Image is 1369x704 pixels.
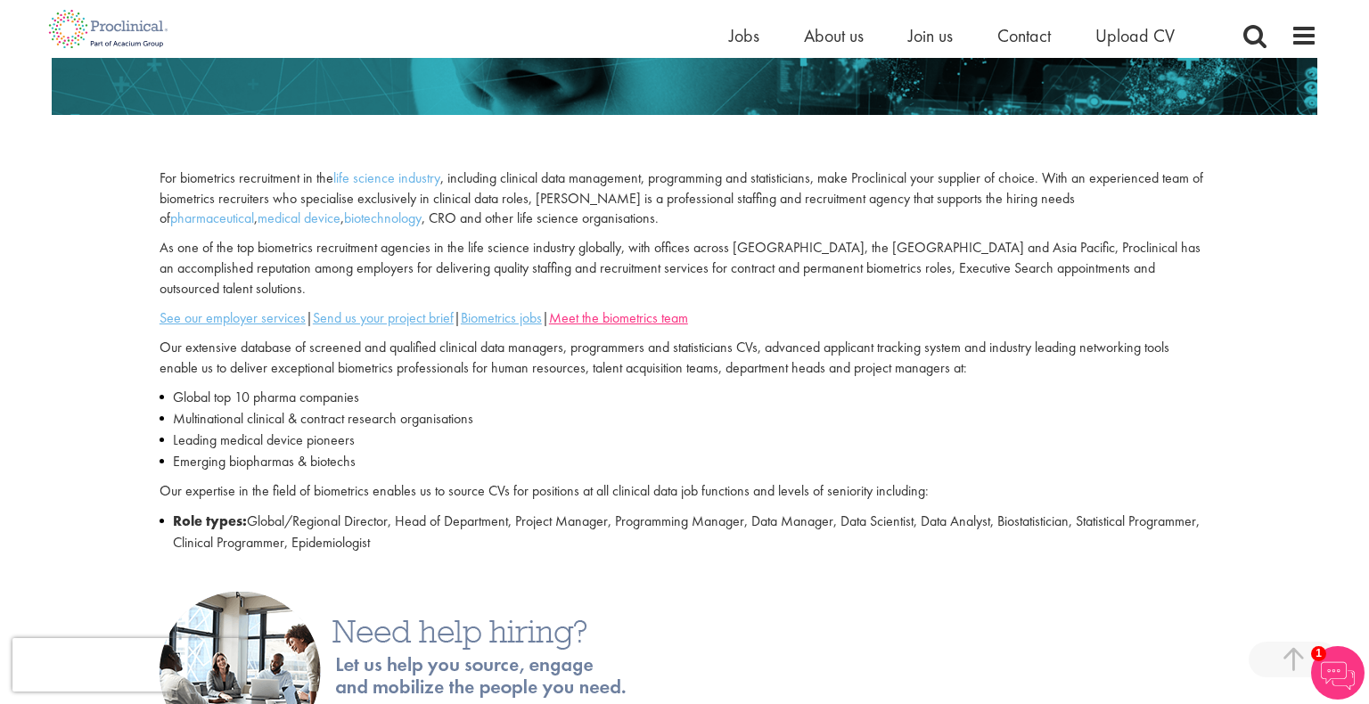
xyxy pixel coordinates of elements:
a: Contact [997,24,1051,47]
a: medical device [258,209,340,227]
li: Leading medical device pioneers [160,430,1209,451]
li: Emerging biopharmas & biotechs [160,451,1209,472]
a: pharmaceutical [170,209,254,227]
a: About us [804,24,864,47]
p: As one of the top biometrics recruitment agencies in the life science industry globally, with off... [160,238,1209,299]
a: Join us [908,24,953,47]
p: Our extensive database of screened and qualified clinical data managers, programmers and statisti... [160,338,1209,379]
p: For biometrics recruitment in the , including clinical data management, programming and statistic... [160,168,1209,230]
a: biotechnology [344,209,422,227]
a: Send us your project brief [313,308,454,327]
a: Meet the biometrics team [549,308,688,327]
a: Jobs [729,24,759,47]
iframe: reCAPTCHA [12,638,241,692]
a: See our employer services [160,308,306,327]
li: Multinational clinical & contract research organisations [160,408,1209,430]
p: | | | [160,308,1209,329]
li: Global/Regional Director, Head of Department, Project Manager, Programming Manager, Data Manager,... [160,511,1209,553]
li: Global top 10 pharma companies [160,387,1209,408]
a: Biometrics jobs [461,308,542,327]
span: 1 [1311,646,1326,661]
strong: Role types: [173,512,247,530]
p: Our expertise in the field of biometrics enables us to source CVs for positions at all clinical d... [160,481,1209,502]
a: Upload CV [1095,24,1175,47]
img: Chatbot [1311,646,1365,700]
a: life science industry [333,168,440,187]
